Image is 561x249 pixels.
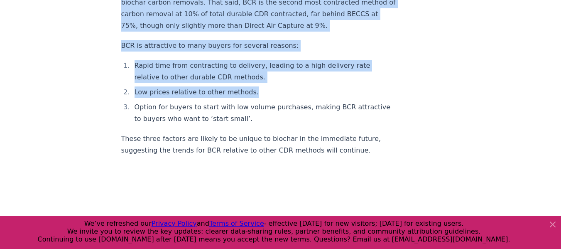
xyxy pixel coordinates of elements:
[121,40,396,52] p: BCR is attractive to many buyers for several reasons:
[132,60,396,83] li: Rapid time from contracting to delivery, leading to a high delivery rate relative to other durabl...
[132,86,396,98] li: Low prices relative to other methods.
[132,101,396,125] li: Option for buyers to start with low volume purchases, making BCR attractive to buyers who want to...
[121,133,396,156] p: These three factors are likely to be unique to biochar in the immediate future, suggesting the tr...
